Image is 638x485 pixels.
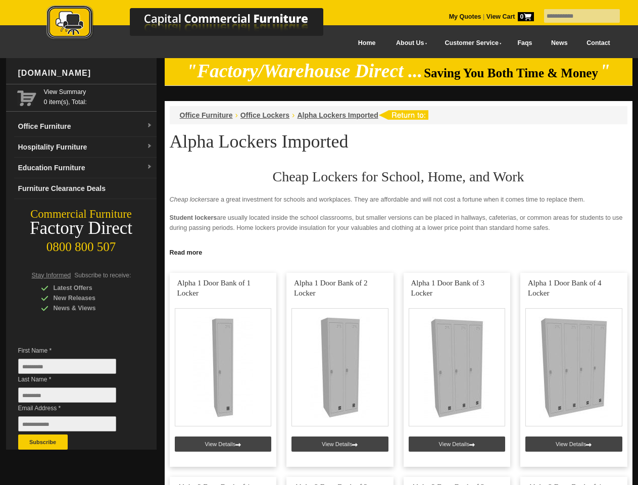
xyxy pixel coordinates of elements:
[486,13,534,20] strong: View Cart
[146,164,153,170] img: dropdown
[170,195,627,205] p: are a great investment for schools and workplaces. They are affordable and will not cost a fortun...
[18,346,131,356] span: First Name *
[18,416,116,431] input: Email Address *
[18,374,131,384] span: Last Name *
[235,110,238,120] li: ›
[14,178,157,199] a: Furniture Clearance Deals
[41,283,137,293] div: Latest Offers
[297,111,378,119] a: Alpha Lockers Imported
[542,32,577,55] a: News
[577,32,619,55] a: Contact
[18,434,68,450] button: Subscribe
[292,110,295,120] li: ›
[518,12,534,21] span: 0
[170,196,210,203] em: Cheap lockers
[14,137,157,158] a: Hospitality Furnituredropdown
[170,241,627,261] p: provide a sense of security for the employees. Since no one can enter or touch the locker, it red...
[18,403,131,413] span: Email Address *
[41,303,137,313] div: News & Views
[14,116,157,137] a: Office Furnituredropdown
[240,111,289,119] a: Office Lockers
[41,293,137,303] div: New Releases
[170,169,627,184] h2: Cheap Lockers for School, Home, and Work
[449,13,481,20] a: My Quotes
[14,158,157,178] a: Education Furnituredropdown
[146,143,153,150] img: dropdown
[6,221,157,235] div: Factory Direct
[600,61,610,81] em: "
[44,87,153,106] span: 0 item(s), Total:
[146,123,153,129] img: dropdown
[32,272,71,279] span: Stay Informed
[19,5,372,45] a: Capital Commercial Furniture Logo
[378,110,428,120] img: return to
[165,245,632,258] a: Click to read more
[433,32,508,55] a: Customer Service
[424,66,598,80] span: Saving You Both Time & Money
[186,61,422,81] em: "Factory/Warehouse Direct ...
[6,207,157,221] div: Commercial Furniture
[19,5,372,42] img: Capital Commercial Furniture Logo
[385,32,433,55] a: About Us
[18,359,116,374] input: First Name *
[6,235,157,254] div: 0800 800 507
[14,58,157,88] div: [DOMAIN_NAME]
[170,214,217,221] strong: Student lockers
[18,387,116,403] input: Last Name *
[170,213,627,233] p: are usually located inside the school classrooms, but smaller versions can be placed in hallways,...
[508,32,542,55] a: Faqs
[44,87,153,97] a: View Summary
[74,272,131,279] span: Subscribe to receive:
[180,111,233,119] a: Office Furniture
[170,132,627,151] h1: Alpha Lockers Imported
[484,13,533,20] a: View Cart0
